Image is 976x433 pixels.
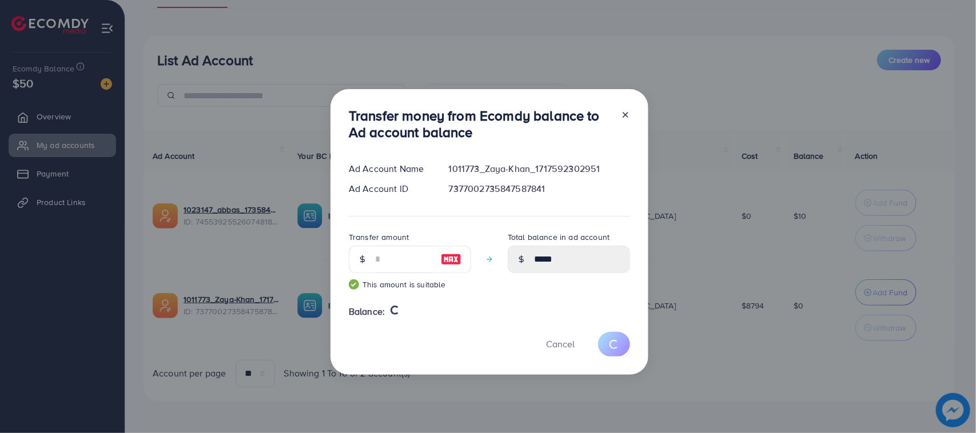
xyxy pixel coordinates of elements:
img: image [441,252,461,266]
div: 1011773_Zaya-Khan_1717592302951 [440,162,639,175]
div: Ad Account Name [340,162,440,175]
div: 7377002735847587841 [440,182,639,195]
img: guide [349,279,359,290]
small: This amount is suitable [349,279,471,290]
span: Balance: [349,305,385,318]
label: Total balance in ad account [508,231,609,243]
label: Transfer amount [349,231,409,243]
h3: Transfer money from Ecomdy balance to Ad account balance [349,107,612,141]
button: Cancel [532,332,589,356]
span: Cancel [546,338,575,350]
div: Ad Account ID [340,182,440,195]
